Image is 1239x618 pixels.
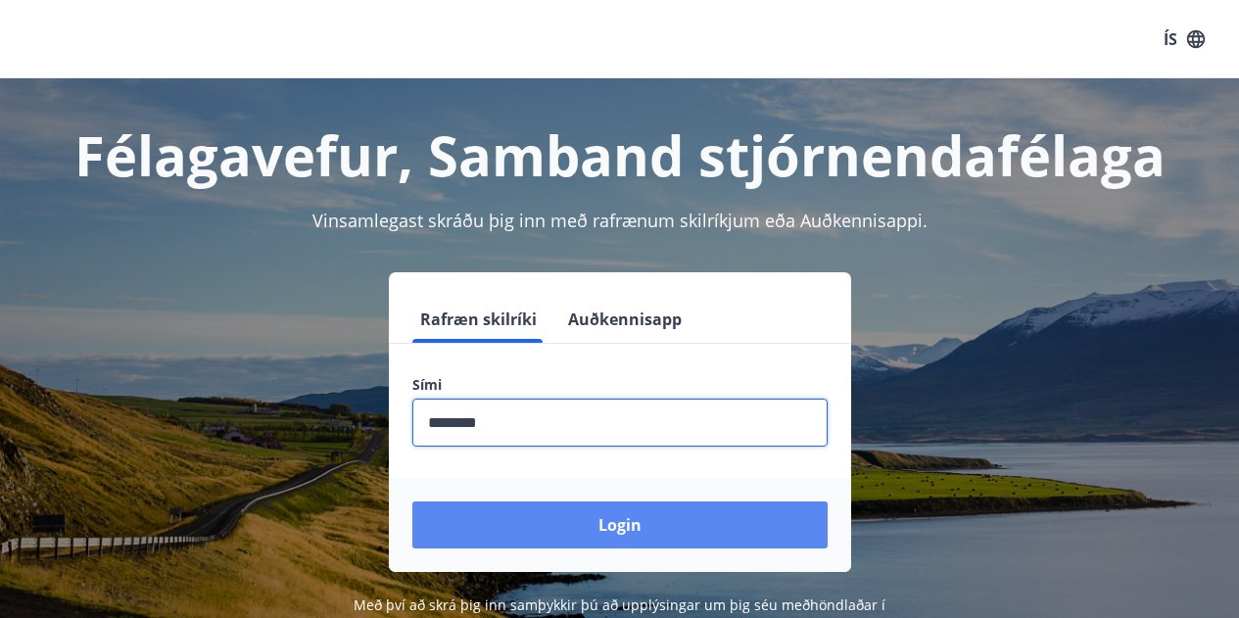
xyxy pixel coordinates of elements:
button: Rafræn skilríki [412,296,545,343]
button: ÍS [1153,22,1215,57]
button: Auðkennisapp [560,296,690,343]
button: Login [412,501,828,548]
label: Sími [412,375,828,395]
h1: Félagavefur, Samband stjórnendafélaga [24,118,1215,192]
span: Vinsamlegast skráðu þig inn með rafrænum skilríkjum eða Auðkennisappi. [312,209,928,232]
